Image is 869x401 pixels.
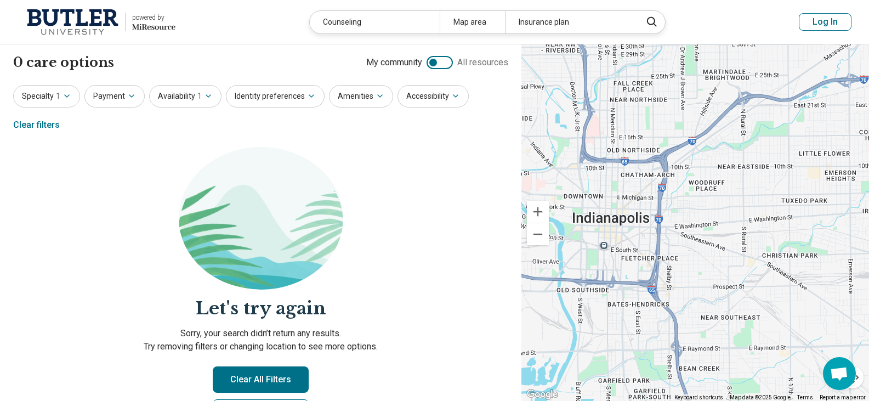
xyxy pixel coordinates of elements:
[13,85,80,108] button: Specialty1
[397,85,469,108] button: Accessibility
[505,11,635,33] div: Insurance plan
[799,13,851,31] button: Log In
[440,11,505,33] div: Map area
[366,56,422,69] span: My community
[13,112,60,138] div: Clear filters
[527,201,549,223] button: Zoom in
[13,53,114,72] h1: 0 care options
[823,357,856,390] div: Open chat
[730,394,791,400] span: Map data ©2025 Google
[56,91,60,102] span: 1
[13,296,508,321] h2: Let's try again
[527,223,549,245] button: Zoom out
[457,56,508,69] span: All resources
[820,394,866,400] a: Report a map error
[213,366,309,393] button: Clear All Filters
[27,9,118,35] img: Butler University
[310,11,440,33] div: Counseling
[132,13,175,22] div: powered by
[329,85,393,108] button: Amenities
[197,91,202,102] span: 1
[797,394,813,400] a: Terms (opens in new tab)
[84,85,145,108] button: Payment
[18,9,175,35] a: Butler Universitypowered by
[149,85,221,108] button: Availability1
[13,327,508,353] p: Sorry, your search didn’t return any results. Try removing filters or changing location to see mo...
[226,85,325,108] button: Identity preferences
